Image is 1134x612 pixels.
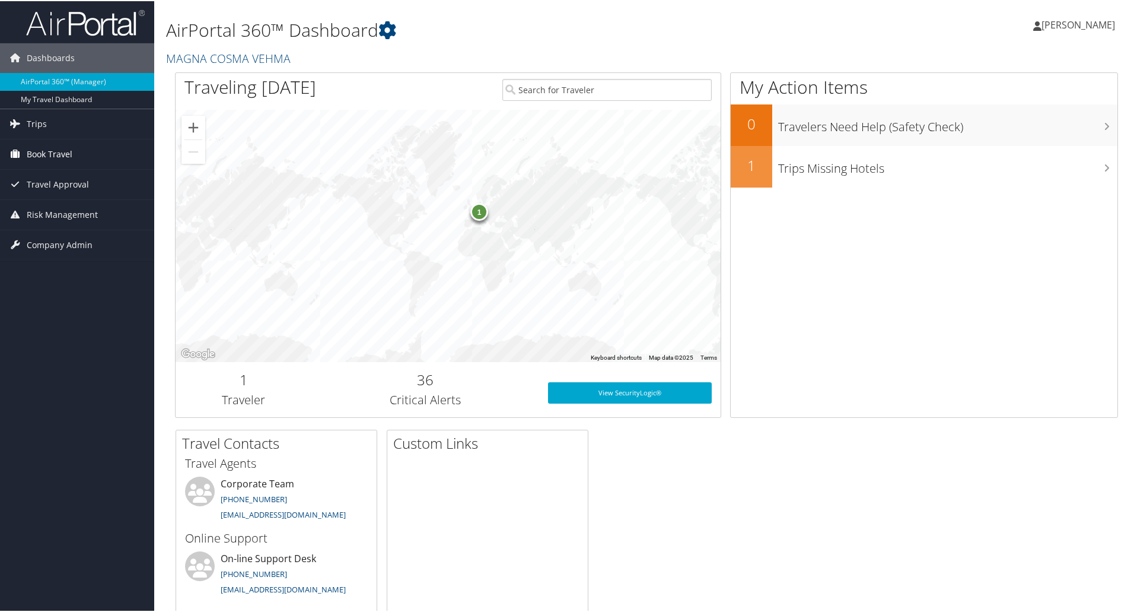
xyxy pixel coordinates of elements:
[181,115,205,138] button: Zoom in
[184,369,303,389] h2: 1
[221,567,287,578] a: [PHONE_NUMBER]
[321,369,530,389] h2: 36
[179,550,374,599] li: On-line Support Desk
[731,145,1117,186] a: 1Trips Missing Hotels
[27,199,98,229] span: Risk Management
[221,508,346,519] a: [EMAIL_ADDRESS][DOMAIN_NAME]
[184,74,316,99] h1: Traveling [DATE]
[591,353,642,361] button: Keyboard shortcuts
[731,113,772,133] h2: 0
[649,353,693,360] span: Map data ©2025
[185,529,368,546] h3: Online Support
[181,139,205,163] button: Zoom out
[731,103,1117,145] a: 0Travelers Need Help (Safety Check)
[185,454,368,471] h3: Travel Agents
[700,353,717,360] a: Terms (opens in new tab)
[27,229,93,259] span: Company Admin
[731,154,772,175] h2: 1
[221,583,346,594] a: [EMAIL_ADDRESS][DOMAIN_NAME]
[179,345,218,361] a: Open this area in Google Maps (opens a new window)
[166,49,294,65] a: MAGNA COSMA VEHMA
[1041,17,1115,30] span: [PERSON_NAME]
[184,391,303,407] h3: Traveler
[1033,6,1127,42] a: [PERSON_NAME]
[182,432,377,452] h2: Travel Contacts
[778,153,1117,176] h3: Trips Missing Hotels
[27,169,89,198] span: Travel Approval
[166,17,807,42] h1: AirPortal 360™ Dashboard
[26,8,145,36] img: airportal-logo.png
[321,391,530,407] h3: Critical Alerts
[179,345,218,361] img: Google
[221,493,287,503] a: [PHONE_NUMBER]
[502,78,712,100] input: Search for Traveler
[27,42,75,72] span: Dashboards
[778,112,1117,134] h3: Travelers Need Help (Safety Check)
[731,74,1117,99] h1: My Action Items
[179,475,374,524] li: Corporate Team
[393,432,588,452] h2: Custom Links
[27,108,47,138] span: Trips
[470,202,488,220] div: 1
[27,138,72,168] span: Book Travel
[548,381,712,402] a: View SecurityLogic®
